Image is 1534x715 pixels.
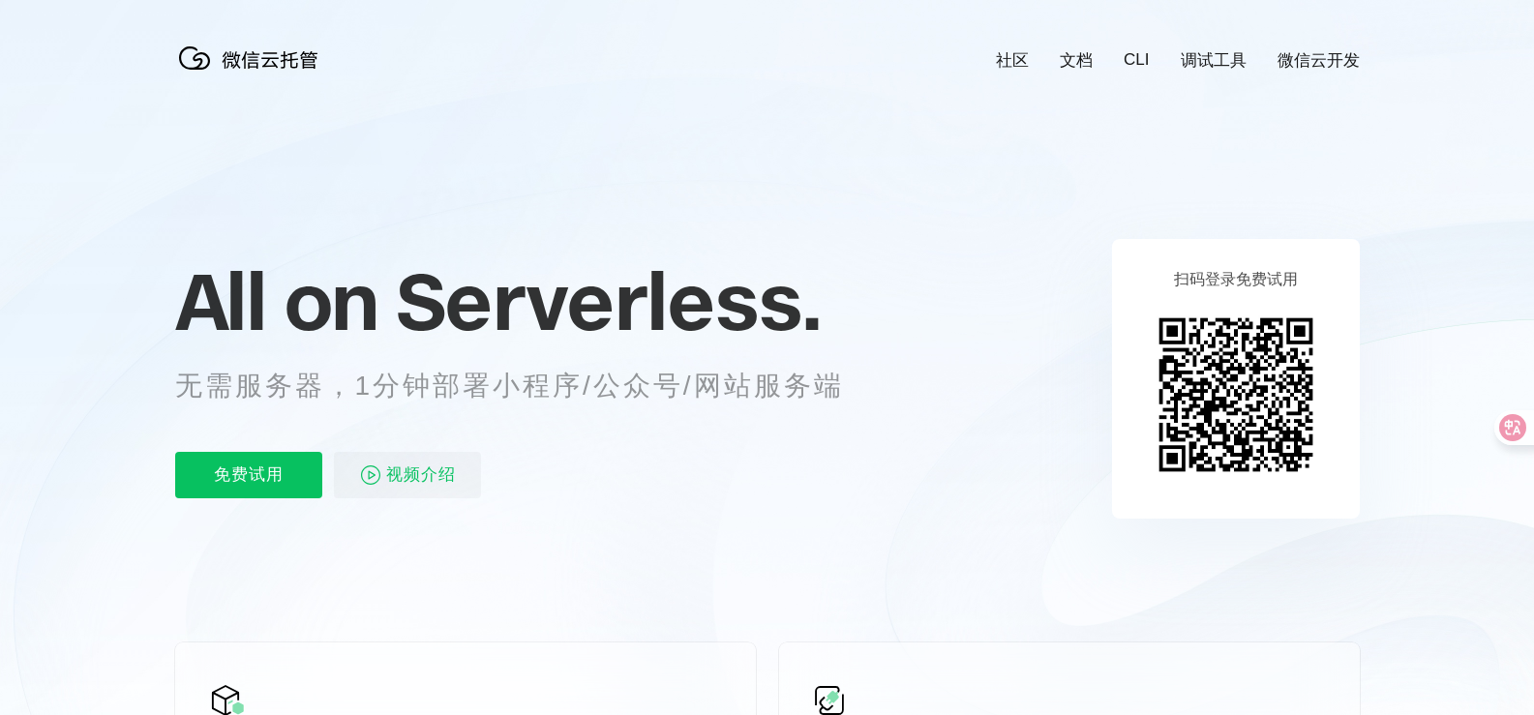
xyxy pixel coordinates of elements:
span: All on [175,253,377,349]
a: 微信云开发 [1278,49,1360,72]
a: CLI [1124,50,1149,70]
a: 微信云托管 [175,64,330,80]
span: Serverless. [396,253,821,349]
a: 社区 [996,49,1029,72]
img: 微信云托管 [175,39,330,77]
img: video_play.svg [359,463,382,487]
p: 免费试用 [175,452,322,498]
a: 调试工具 [1181,49,1247,72]
p: 扫码登录免费试用 [1174,270,1298,290]
span: 视频介绍 [386,452,456,498]
a: 文档 [1060,49,1093,72]
p: 无需服务器，1分钟部署小程序/公众号/网站服务端 [175,367,880,405]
